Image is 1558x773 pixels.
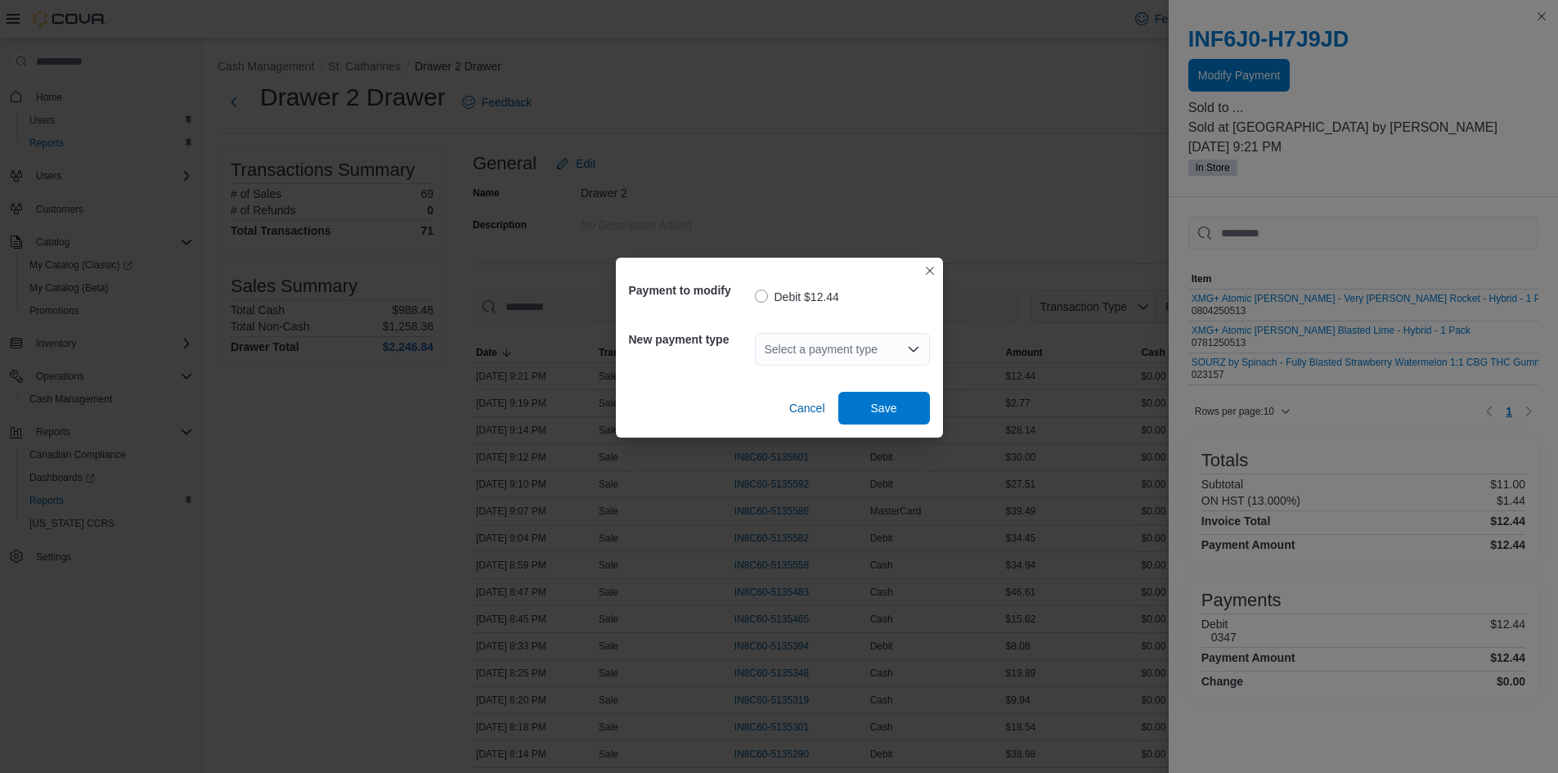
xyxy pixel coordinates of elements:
[871,400,897,416] span: Save
[920,261,940,281] button: Closes this modal window
[783,392,832,425] button: Cancel
[765,339,766,359] input: Accessible screen reader label
[629,274,752,307] h5: Payment to modify
[629,323,752,356] h5: New payment type
[907,343,920,356] button: Open list of options
[789,400,825,416] span: Cancel
[755,287,839,307] label: Debit $12.44
[838,392,930,425] button: Save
